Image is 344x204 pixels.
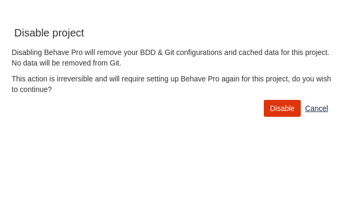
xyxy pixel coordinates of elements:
[264,100,301,117] button: Disable
[270,100,295,117] span: Disable
[12,73,332,95] p: This action is irreversible and will require setting up Behave Pro again for this project, do you...
[12,47,332,68] p: Disabling Behave Pro will remove your BDD & Git configurations and cached data for this project. ...
[14,25,84,41] h3: Disable project
[301,100,332,117] a: Cancel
